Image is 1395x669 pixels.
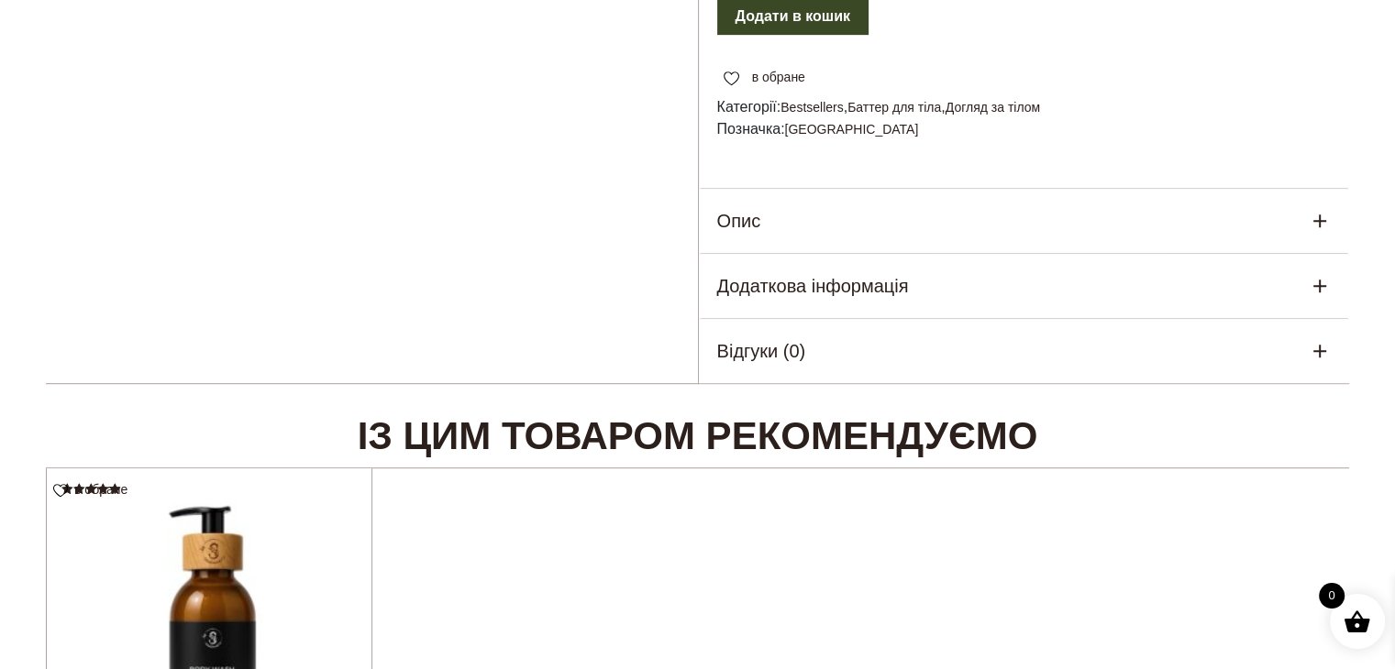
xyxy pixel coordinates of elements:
[74,482,127,497] span: в обране
[717,96,1332,118] span: Категорії: , ,
[717,272,909,300] h5: Додаткова інформація
[53,484,68,498] img: unfavourite.svg
[781,100,843,115] a: Bestsellers
[1319,583,1345,609] span: 0
[717,207,761,235] h5: Опис
[946,100,1040,115] a: Догляд за тілом
[752,68,805,87] span: в обране
[717,118,1332,140] span: Позначка:
[724,71,739,86] img: unfavourite.svg
[53,482,134,497] a: в обране
[784,122,918,137] a: [GEOGRAPHIC_DATA]
[847,100,941,115] a: Баттер для тіла
[46,413,1349,459] h2: Із цим товаром рекомендуємо
[717,337,806,365] h5: Відгуки (0)
[717,68,812,87] a: в обране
